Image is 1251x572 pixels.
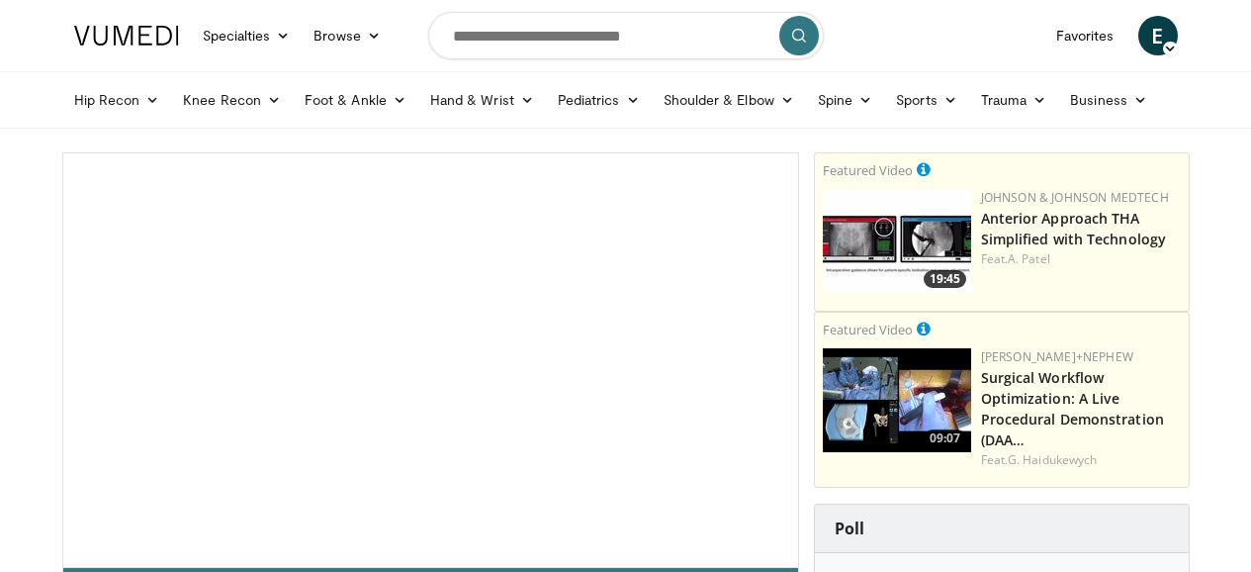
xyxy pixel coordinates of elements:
span: 19:45 [924,270,966,288]
a: Trauma [969,80,1059,120]
a: Hip Recon [62,80,172,120]
a: Hand & Wrist [418,80,546,120]
a: Favorites [1044,16,1126,55]
a: Specialties [191,16,303,55]
a: G. Haidukewych [1008,451,1097,468]
a: Foot & Ankle [293,80,418,120]
img: bcfc90b5-8c69-4b20-afee-af4c0acaf118.150x105_q85_crop-smart_upscale.jpg [823,348,971,452]
a: Spine [806,80,884,120]
small: Featured Video [823,161,913,179]
div: Feat. [981,250,1181,268]
a: Johnson & Johnson MedTech [981,189,1169,206]
span: 09:07 [924,429,966,447]
a: Surgical Workflow Optimization: A Live Procedural Demonstration (DAA… [981,368,1164,449]
div: Feat. [981,451,1181,469]
a: Pediatrics [546,80,652,120]
a: 19:45 [823,189,971,293]
img: VuMedi Logo [74,26,179,46]
a: A. Patel [1008,250,1050,267]
a: Anterior Approach THA Simplified with Technology [981,209,1167,248]
img: 06bb1c17-1231-4454-8f12-6191b0b3b81a.150x105_q85_crop-smart_upscale.jpg [823,189,971,293]
a: Browse [302,16,393,55]
a: Knee Recon [171,80,293,120]
a: Shoulder & Elbow [652,80,806,120]
a: 09:07 [823,348,971,452]
a: [PERSON_NAME]+Nephew [981,348,1133,365]
video-js: Video Player [63,153,798,568]
input: Search topics, interventions [428,12,824,59]
a: Business [1058,80,1159,120]
small: Featured Video [823,321,913,338]
a: E [1138,16,1178,55]
strong: Poll [835,518,864,539]
a: Sports [884,80,969,120]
